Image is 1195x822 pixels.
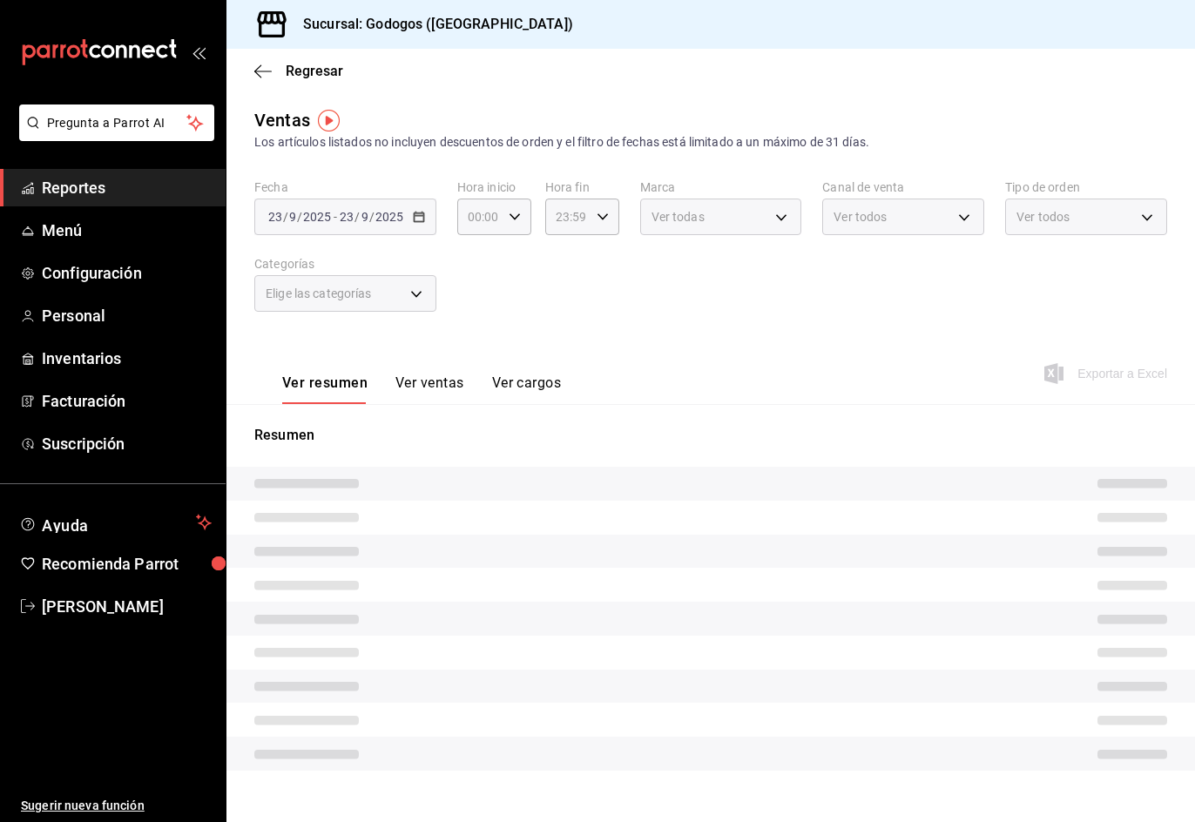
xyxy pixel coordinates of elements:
label: Categorías [254,258,436,270]
span: Sugerir nueva función [21,797,212,815]
span: Ver todos [1016,208,1070,226]
h3: Sucursal: Godogos ([GEOGRAPHIC_DATA]) [289,14,573,35]
a: Pregunta a Parrot AI [12,126,214,145]
span: Pregunta a Parrot AI [47,114,187,132]
img: Tooltip marker [318,110,340,131]
span: [PERSON_NAME] [42,595,212,618]
span: / [354,210,360,224]
span: Ver todos [834,208,887,226]
button: Ver ventas [395,374,464,404]
span: / [283,210,288,224]
div: Los artículos listados no incluyen descuentos de orden y el filtro de fechas está limitado a un m... [254,133,1167,152]
div: navigation tabs [282,374,561,404]
span: Ayuda [42,512,189,533]
div: Ventas [254,107,310,133]
p: Resumen [254,425,1167,446]
span: Suscripción [42,432,212,455]
button: Pregunta a Parrot AI [19,104,214,141]
span: Ver todas [652,208,705,226]
input: ---- [302,210,332,224]
label: Tipo de orden [1005,181,1167,193]
input: -- [267,210,283,224]
label: Marca [640,181,802,193]
span: Inventarios [42,347,212,370]
label: Hora fin [545,181,619,193]
span: Regresar [286,63,343,79]
span: / [369,210,375,224]
span: Elige las categorías [266,285,372,302]
button: Ver resumen [282,374,368,404]
input: -- [361,210,369,224]
label: Hora inicio [457,181,531,193]
input: -- [288,210,297,224]
span: Recomienda Parrot [42,552,212,576]
span: Facturación [42,389,212,413]
span: Personal [42,304,212,327]
label: Canal de venta [822,181,984,193]
span: / [297,210,302,224]
button: Ver cargos [492,374,562,404]
button: open_drawer_menu [192,45,206,59]
button: Regresar [254,63,343,79]
span: Configuración [42,261,212,285]
label: Fecha [254,181,436,193]
span: Menú [42,219,212,242]
input: -- [339,210,354,224]
span: Reportes [42,176,212,199]
span: - [334,210,337,224]
input: ---- [375,210,404,224]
